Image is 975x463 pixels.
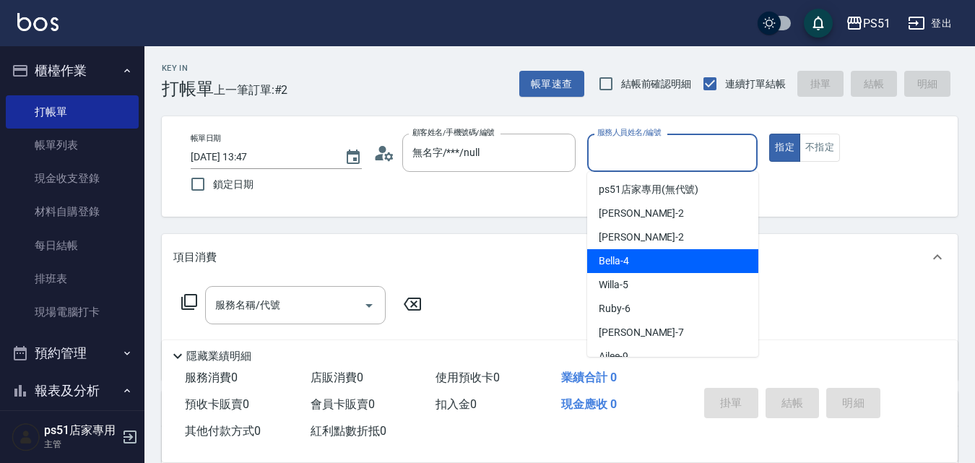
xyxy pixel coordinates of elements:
span: 扣入金 0 [435,397,477,411]
span: 服務消費 0 [185,371,238,384]
span: 會員卡販賣 0 [311,397,375,411]
span: 連續打單結帳 [725,77,786,92]
button: Choose date, selected date is 2025-10-05 [336,140,370,175]
span: 現金應收 0 [561,397,617,411]
span: 業績合計 0 [561,371,617,384]
span: 鎖定日期 [213,177,253,192]
a: 每日結帳 [6,229,139,262]
button: 櫃檯作業 [6,52,139,90]
span: 紅利點數折抵 0 [311,424,386,438]
button: Open [357,294,381,317]
a: 打帳單 [6,95,139,129]
a: 排班表 [6,262,139,295]
button: 登出 [902,10,958,37]
span: 使用預收卡 0 [435,371,500,384]
h2: Key In [162,64,214,73]
span: 預收卡販賣 0 [185,397,249,411]
span: 上一筆訂單:#2 [214,81,288,99]
h3: 打帳單 [162,79,214,99]
div: PS51 [863,14,890,33]
p: 隱藏業績明細 [186,349,251,364]
button: save [804,9,833,38]
span: Ailee -9 [599,349,628,364]
span: [PERSON_NAME] -2 [599,230,684,245]
span: 結帳前確認明細 [621,77,692,92]
img: Logo [17,13,58,31]
input: YYYY/MM/DD hh:mm [191,145,330,169]
span: Willa -5 [599,277,628,293]
span: [PERSON_NAME] -7 [599,325,684,340]
img: Person [12,423,40,451]
button: 帳單速查 [519,71,584,98]
span: Bella -4 [599,254,629,269]
a: 材料自購登錄 [6,195,139,228]
p: 主管 [44,438,118,451]
button: 不指定 [799,134,840,162]
p: 項目消費 [173,250,217,265]
span: ps51店家專用 (無代號) [599,182,698,197]
span: [PERSON_NAME] -2 [599,206,684,221]
span: 店販消費 0 [311,371,363,384]
span: Ruby -6 [599,301,630,316]
label: 服務人員姓名/編號 [597,127,661,138]
a: 現場電腦打卡 [6,295,139,329]
label: 帳單日期 [191,133,221,144]
h5: ps51店家專用 [44,423,118,438]
div: 項目消費 [162,234,958,280]
button: PS51 [840,9,896,38]
label: 顧客姓名/手機號碼/編號 [412,127,495,138]
a: 現金收支登錄 [6,162,139,195]
button: 指定 [769,134,800,162]
span: 其他付款方式 0 [185,424,261,438]
button: 報表及分析 [6,372,139,410]
a: 帳單列表 [6,129,139,162]
button: 預約管理 [6,334,139,372]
